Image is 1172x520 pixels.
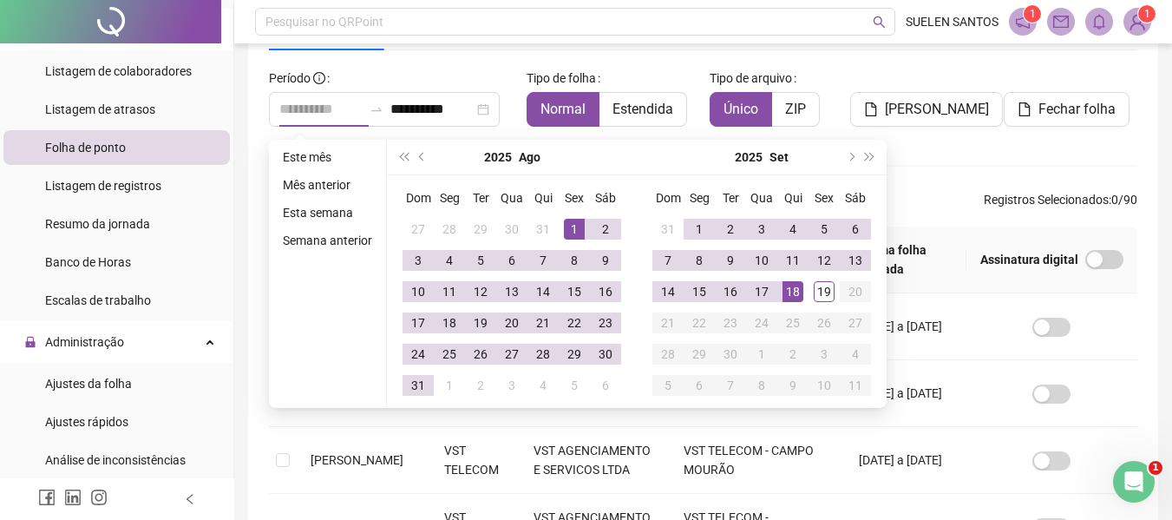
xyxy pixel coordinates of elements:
[746,370,777,401] td: 2025-10-08
[408,313,429,333] div: 17
[470,344,491,365] div: 26
[1053,14,1069,30] span: mail
[809,307,840,339] td: 2025-09-26
[684,245,715,276] td: 2025-09-08
[564,344,585,365] div: 29
[658,313,678,333] div: 21
[840,182,871,214] th: Sáb
[590,307,621,339] td: 2025-08-23
[595,313,616,333] div: 23
[720,375,741,396] div: 7
[658,281,678,302] div: 14
[1144,8,1150,20] span: 1
[370,102,383,116] span: to
[434,339,465,370] td: 2025-08-25
[559,214,590,245] td: 2025-08-01
[1038,99,1116,120] span: Fechar folha
[533,281,553,302] div: 14
[864,102,878,116] span: file
[715,339,746,370] td: 2025-09-30
[845,427,966,494] td: [DATE] a [DATE]
[809,339,840,370] td: 2025-10-03
[1004,92,1129,127] button: Fechar folha
[595,250,616,271] div: 9
[746,307,777,339] td: 2025-09-24
[403,307,434,339] td: 2025-08-17
[840,370,871,401] td: 2025-10-11
[1091,14,1107,30] span: bell
[1138,5,1156,23] sup: Atualize o seu contato no menu Meus Dados
[814,281,835,302] div: 19
[533,375,553,396] div: 4
[520,427,670,494] td: VST AGENCIAMENTO E SERVICOS LTDA
[814,344,835,365] div: 3
[840,339,871,370] td: 2025-10-04
[430,427,519,494] td: VST TELECOM
[652,307,684,339] td: 2025-09-21
[840,276,871,307] td: 2025-09-20
[559,182,590,214] th: Sex
[658,344,678,365] div: 28
[408,344,429,365] div: 24
[501,219,522,240] div: 30
[370,102,383,116] span: swap-right
[439,281,460,302] div: 11
[533,250,553,271] div: 7
[470,313,491,333] div: 19
[527,339,559,370] td: 2025-08-28
[590,276,621,307] td: 2025-08-16
[777,245,809,276] td: 2025-09-11
[658,250,678,271] div: 7
[533,313,553,333] div: 21
[434,307,465,339] td: 2025-08-18
[559,276,590,307] td: 2025-08-15
[45,179,161,193] span: Listagem de registros
[501,281,522,302] div: 13
[746,339,777,370] td: 2025-10-01
[484,140,512,174] button: year panel
[24,336,36,348] span: lock
[652,370,684,401] td: 2025-10-05
[809,245,840,276] td: 2025-09-12
[501,375,522,396] div: 3
[465,276,496,307] td: 2025-08-12
[527,276,559,307] td: 2025-08-14
[595,375,616,396] div: 6
[434,370,465,401] td: 2025-09-01
[684,370,715,401] td: 2025-10-06
[845,313,866,333] div: 27
[1030,8,1036,20] span: 1
[814,219,835,240] div: 5
[984,190,1137,218] span: : 0 / 90
[777,370,809,401] td: 2025-10-09
[684,214,715,245] td: 2025-09-01
[652,182,684,214] th: Dom
[782,313,803,333] div: 25
[590,245,621,276] td: 2025-08-09
[845,293,966,360] td: [DATE] a [DATE]
[501,313,522,333] div: 20
[439,344,460,365] div: 25
[465,182,496,214] th: Ter
[652,276,684,307] td: 2025-09-14
[980,250,1078,269] span: Assinatura digital
[723,101,758,117] span: Único
[782,281,803,302] div: 18
[670,427,845,494] td: VST TELECOM - CAMPO MOURÃO
[45,335,124,349] span: Administração
[564,250,585,271] div: 8
[276,202,379,223] li: Esta semana
[465,214,496,245] td: 2025-07-29
[777,276,809,307] td: 2025-09-18
[782,219,803,240] div: 4
[527,69,596,88] span: Tipo de folha
[590,214,621,245] td: 2025-08-02
[465,339,496,370] td: 2025-08-26
[840,214,871,245] td: 2025-09-06
[1024,5,1041,23] sup: 1
[906,12,998,31] span: SUELEN SANTOS
[845,281,866,302] div: 20
[720,281,741,302] div: 16
[595,281,616,302] div: 16
[470,250,491,271] div: 5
